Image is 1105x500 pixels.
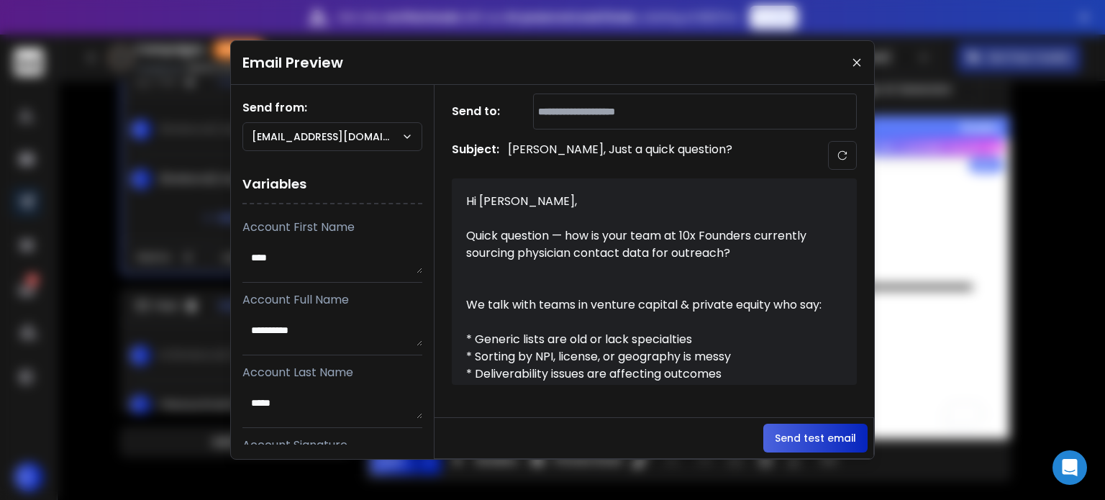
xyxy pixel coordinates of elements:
p: Account Signature [242,437,422,454]
button: Send test email [763,424,868,453]
h1: Email Preview [242,53,343,73]
h1: Subject: [452,141,499,170]
p: Account Last Name [242,364,422,381]
h1: Send from: [242,99,422,117]
div: Open Intercom Messenger [1052,450,1087,485]
p: [PERSON_NAME], Just a quick question? [508,141,732,170]
div: Hi [PERSON_NAME], Quick question — how is your team at 10x Founders currently sourcing physician ... [466,193,826,371]
p: Account First Name [242,219,422,236]
p: Account Full Name [242,291,422,309]
p: [EMAIL_ADDRESS][DOMAIN_NAME] [252,129,401,144]
h1: Send to: [452,103,509,120]
h1: Variables [242,165,422,204]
